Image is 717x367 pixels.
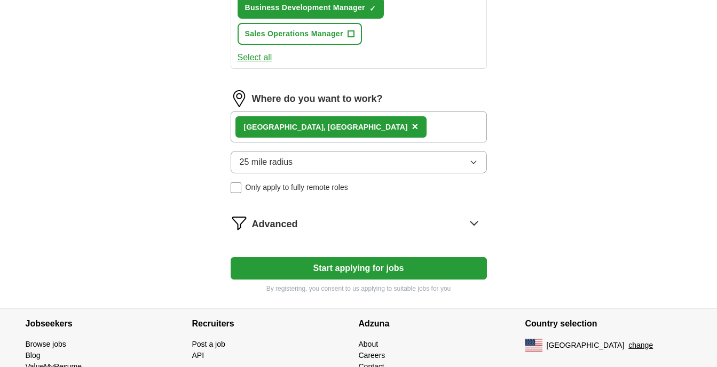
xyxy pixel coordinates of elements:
a: API [192,351,204,360]
span: Sales Operations Manager [245,28,343,39]
span: Advanced [252,217,298,232]
h4: Country selection [525,309,692,339]
input: Only apply to fully remote roles [231,182,241,193]
strong: [GEOGRAPHIC_DATA] [244,123,324,131]
img: US flag [525,339,542,352]
a: Browse jobs [26,340,66,348]
a: Careers [359,351,385,360]
button: Sales Operations Manager [238,23,362,45]
a: Blog [26,351,41,360]
span: Business Development Manager [245,2,365,13]
span: [GEOGRAPHIC_DATA] [547,340,625,351]
label: Where do you want to work? [252,92,383,106]
span: 25 mile radius [240,156,293,169]
p: By registering, you consent to us applying to suitable jobs for you [231,284,487,293]
a: Post a job [192,340,225,348]
span: Only apply to fully remote roles [246,182,348,193]
a: About [359,340,379,348]
button: Start applying for jobs [231,257,487,280]
button: change [628,340,653,351]
div: , [GEOGRAPHIC_DATA] [244,122,408,133]
img: location.png [231,90,248,107]
span: × [412,121,418,132]
img: filter [231,214,248,232]
span: ✓ [369,4,376,13]
button: × [412,119,418,135]
button: 25 mile radius [231,151,487,173]
button: Select all [238,51,272,64]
